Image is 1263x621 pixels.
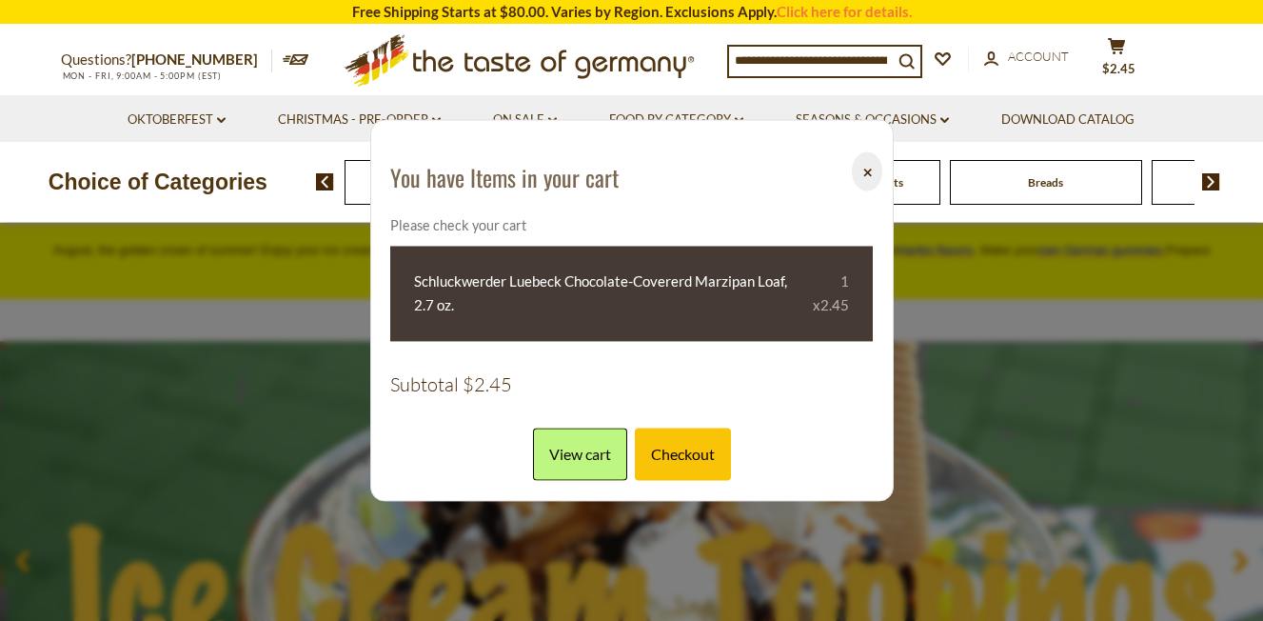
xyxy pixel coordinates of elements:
[1202,173,1220,190] img: next arrow
[777,3,912,20] a: Click here for details.
[1028,175,1063,190] a: Breads
[61,48,272,72] p: Questions?
[390,214,619,237] p: Please check your cart
[493,110,557,130] a: On Sale
[1008,49,1069,64] span: Account
[984,47,1069,68] a: Account
[131,50,258,68] a: [PHONE_NUMBER]
[820,297,849,314] span: 2.45
[128,110,226,130] a: Oktoberfest
[463,373,512,397] span: $2.45
[1001,110,1135,130] a: Download Catalog
[802,270,849,318] div: 1 x
[852,151,881,190] button: ⨉
[796,110,949,130] a: Seasons & Occasions
[61,70,223,81] span: MON - FRI, 9:00AM - 5:00PM (EST)
[414,270,801,318] a: Schluckwerder Luebeck Chocolate-Covererd Marzipan Loaf, 2.7 oz.
[390,163,619,191] h3: You have Items in your cart
[1089,37,1146,85] button: $2.45
[278,110,441,130] a: Christmas - PRE-ORDER
[390,373,459,397] span: Subtotal
[635,429,731,481] a: Checkout
[609,110,743,130] a: Food By Category
[533,429,627,481] a: View cart
[1102,61,1135,76] span: $2.45
[316,173,334,190] img: previous arrow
